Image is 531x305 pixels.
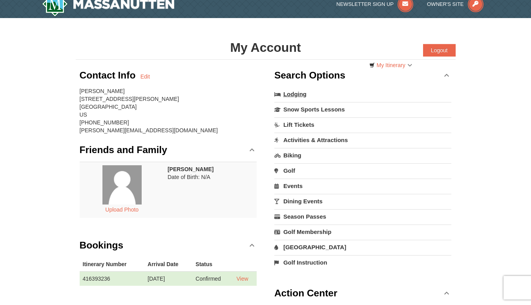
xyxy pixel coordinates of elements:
[274,194,452,208] a: Dining Events
[168,166,213,172] strong: [PERSON_NAME]
[274,102,452,117] a: Snow Sports Lessons
[423,44,456,57] button: Logout
[80,142,167,158] h3: Friends and Family
[427,1,464,7] span: Owner's Site
[427,1,484,7] a: Owner's Site
[274,68,345,83] h3: Search Options
[192,257,233,272] th: Status
[274,64,452,87] a: Search Options
[236,276,248,282] a: View
[274,87,452,101] a: Lodging
[164,162,257,218] td: Date of Birth: N/A
[102,165,142,205] img: placeholder.jpg
[274,209,452,224] a: Season Passes
[80,87,257,134] div: [PERSON_NAME] [STREET_ADDRESS][PERSON_NAME] [GEOGRAPHIC_DATA] US [PHONE_NUMBER] [PERSON_NAME][EMA...
[192,271,233,286] td: Confirmed
[141,73,150,80] a: Edit
[80,68,141,83] h3: Contact Info
[336,1,394,7] span: Newsletter Sign Up
[80,237,124,253] h3: Bookings
[274,285,338,301] h3: Action Center
[274,225,452,239] a: Golf Membership
[101,205,143,215] button: Upload Photo
[336,1,413,7] a: Newsletter Sign Up
[80,257,145,272] th: Itinerary Number
[274,179,452,193] a: Events
[80,138,257,162] a: Friends and Family
[274,255,452,270] a: Golf Instruction
[274,133,452,147] a: Activities & Attractions
[364,59,417,71] a: My Itinerary
[76,40,456,55] h1: My Account
[144,271,192,286] td: [DATE]
[80,234,257,257] a: Bookings
[274,163,452,178] a: Golf
[274,281,452,305] a: Action Center
[274,148,452,163] a: Biking
[274,240,452,254] a: [GEOGRAPHIC_DATA]
[80,271,145,286] td: 416393236
[144,257,192,272] th: Arrival Date
[274,117,452,132] a: Lift Tickets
